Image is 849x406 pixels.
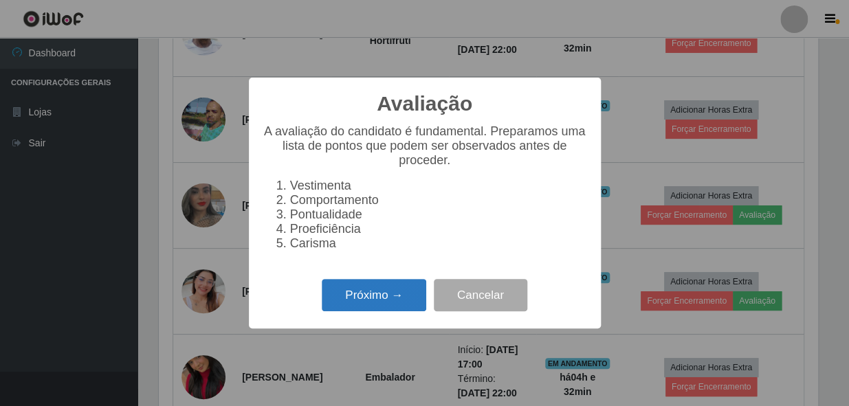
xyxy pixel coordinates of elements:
li: Carisma [290,236,587,251]
li: Proeficiência [290,222,587,236]
li: Vestimenta [290,179,587,193]
li: Pontualidade [290,207,587,222]
h2: Avaliação [377,91,472,116]
button: Cancelar [434,279,527,311]
p: A avaliação do candidato é fundamental. Preparamos uma lista de pontos que podem ser observados a... [263,124,587,168]
button: Próximo → [322,279,426,311]
li: Comportamento [290,193,587,207]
